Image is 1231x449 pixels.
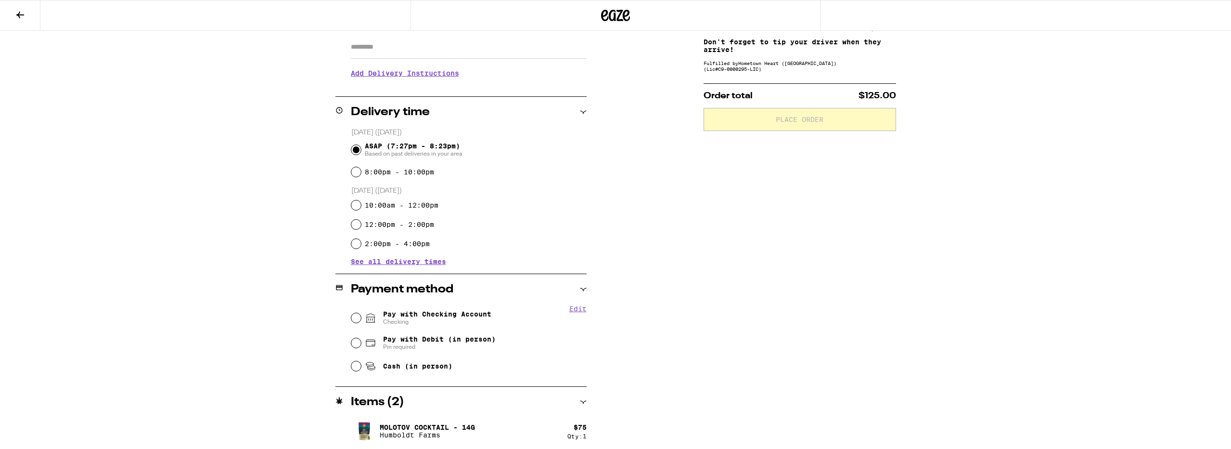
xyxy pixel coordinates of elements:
span: Pin required [383,343,496,351]
label: 10:00am - 12:00pm [365,201,438,209]
p: [DATE] ([DATE]) [351,186,587,196]
span: Place Order [776,116,823,123]
p: Humboldt Farms [380,431,475,439]
button: Edit [569,305,587,313]
h2: Delivery time [351,106,430,118]
button: Place Order [704,108,896,131]
h3: Add Delivery Instructions [351,62,587,84]
img: Molotov Cocktail - 14g [351,418,378,445]
p: Don't forget to tip your driver when they arrive! [704,38,896,53]
span: Pay with Checking Account [383,310,491,326]
h2: Items ( 2 ) [351,396,404,408]
label: 8:00pm - 10:00pm [365,168,434,176]
div: Fulfilled by Hometown Heart ([GEOGRAPHIC_DATA]) (Lic# C9-0000295-LIC ) [704,60,896,72]
span: Checking [383,318,491,326]
p: [DATE] ([DATE]) [351,128,587,137]
p: We'll contact you at [PHONE_NUMBER] when we arrive [351,84,587,92]
span: Cash (in person) [383,362,452,370]
p: Molotov Cocktail - 14g [380,423,475,431]
button: See all delivery times [351,258,446,265]
span: Based on past deliveries in your area [365,150,462,158]
span: Pay with Debit (in person) [383,335,496,343]
span: Order total [704,92,753,100]
div: -$20.00 [866,25,896,31]
span: $125.00 [859,92,896,100]
span: ASAP (7:27pm - 8:23pm) [365,142,462,158]
h2: Payment method [351,284,453,295]
div: Credit [704,25,736,31]
label: 12:00pm - 2:00pm [365,221,434,228]
div: $ 75 [574,423,587,431]
span: Hi. Need any help? [6,7,69,14]
label: 2:00pm - 4:00pm [365,240,430,248]
div: Qty: 1 [567,433,587,439]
